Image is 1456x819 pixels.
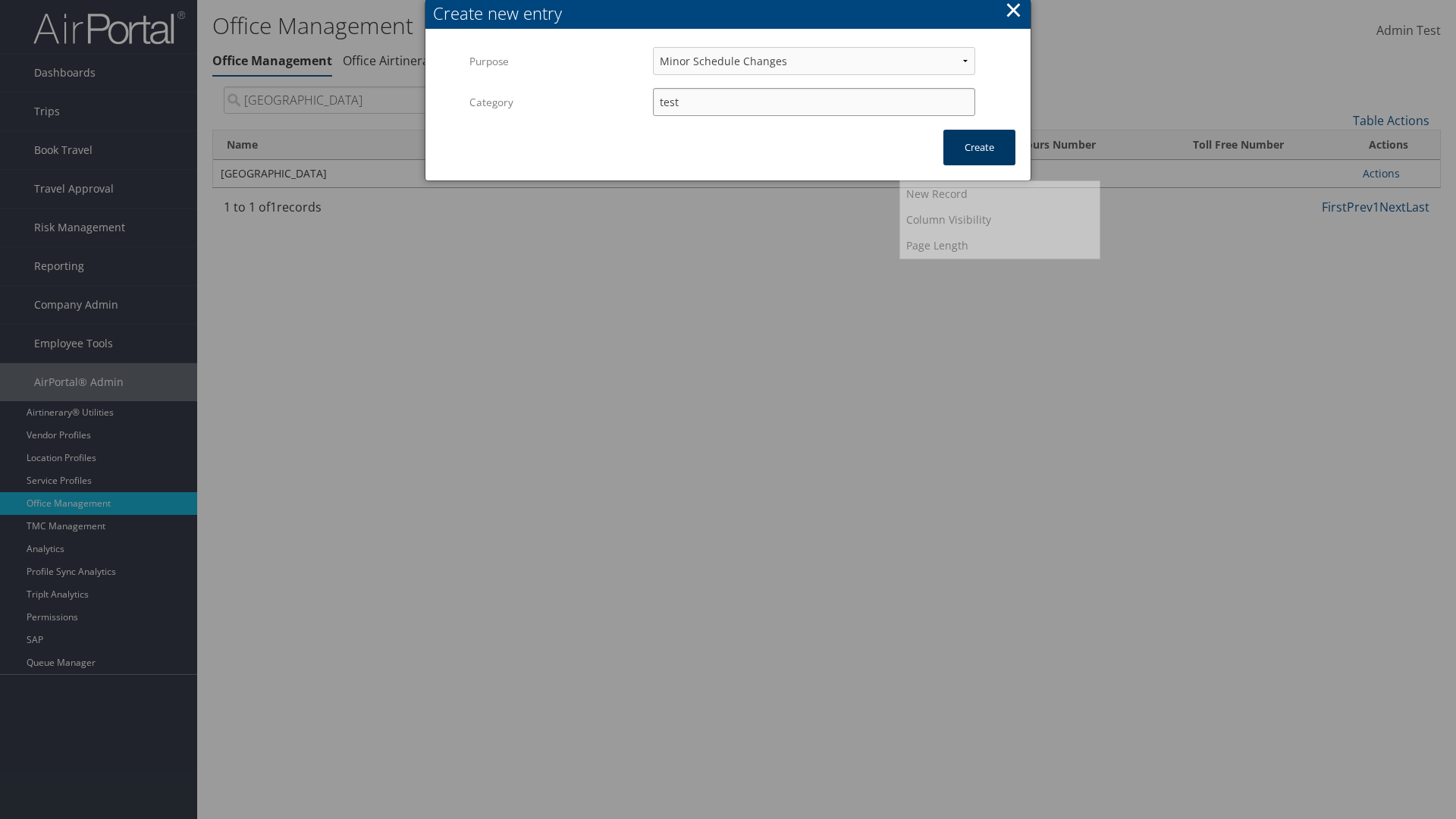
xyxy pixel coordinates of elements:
[469,88,642,117] label: Category
[943,130,1015,165] button: Create
[900,181,1100,207] a: New Record
[900,233,1100,259] a: Page Length
[900,207,1100,233] a: Column Visibility
[469,47,642,76] label: Purpose
[433,2,1031,25] div: Create new entry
